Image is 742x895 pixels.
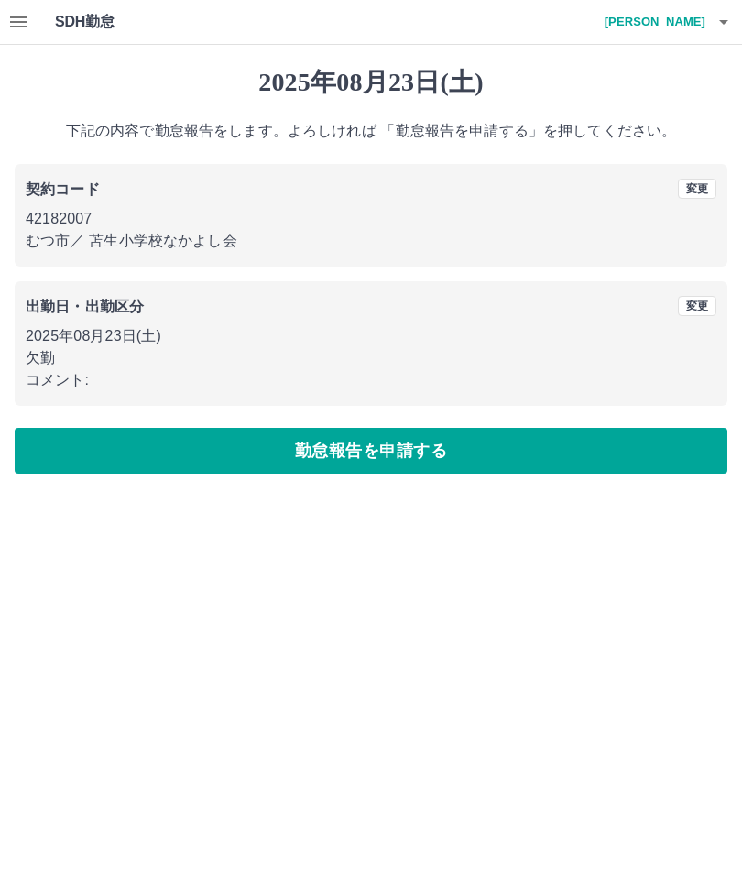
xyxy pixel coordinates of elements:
b: 契約コード [26,181,100,197]
h1: 2025年08月23日(土) [15,67,727,98]
button: 勤怠報告を申請する [15,428,727,474]
p: むつ市 ／ 苫生小学校なかよし会 [26,230,716,252]
button: 変更 [678,179,716,199]
p: 42182007 [26,208,716,230]
p: 下記の内容で勤怠報告をします。よろしければ 「勤怠報告を申請する」を押してください。 [15,120,727,142]
b: 出勤日・出勤区分 [26,299,144,314]
p: コメント: [26,369,716,391]
button: 変更 [678,296,716,316]
p: 2025年08月23日(土) [26,325,716,347]
p: 欠勤 [26,347,716,369]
